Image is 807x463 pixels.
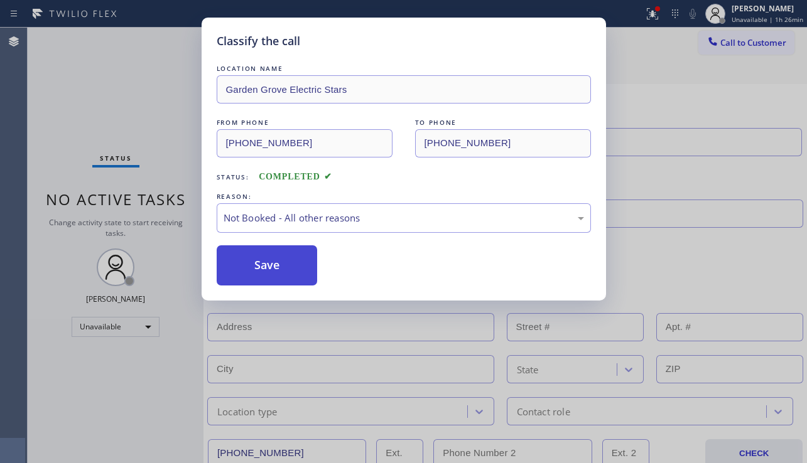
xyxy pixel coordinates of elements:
[217,116,393,129] div: FROM PHONE
[217,173,249,181] span: Status:
[217,62,591,75] div: LOCATION NAME
[217,190,591,203] div: REASON:
[217,33,300,50] h5: Classify the call
[415,129,591,157] input: To phone
[217,129,393,157] input: From phone
[224,211,584,225] div: Not Booked - All other reasons
[415,116,591,129] div: TO PHONE
[217,245,318,285] button: Save
[259,172,332,181] span: COMPLETED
